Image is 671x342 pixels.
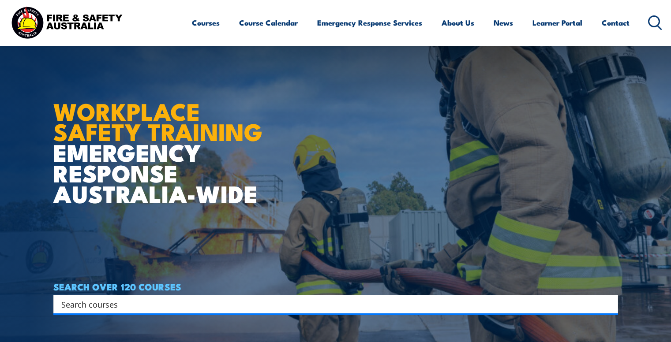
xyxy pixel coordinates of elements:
button: Search magnifier button [603,298,615,310]
a: News [494,11,513,34]
a: Contact [602,11,630,34]
a: About Us [442,11,474,34]
h4: SEARCH OVER 120 COURSES [53,282,618,291]
a: Courses [192,11,220,34]
h1: EMERGENCY RESPONSE AUSTRALIA-WIDE [53,78,269,204]
a: Learner Portal [532,11,582,34]
strong: WORKPLACE SAFETY TRAINING [53,92,262,149]
a: Emergency Response Services [317,11,422,34]
form: Search form [63,298,600,310]
input: Search input [61,297,599,311]
a: Course Calendar [239,11,298,34]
